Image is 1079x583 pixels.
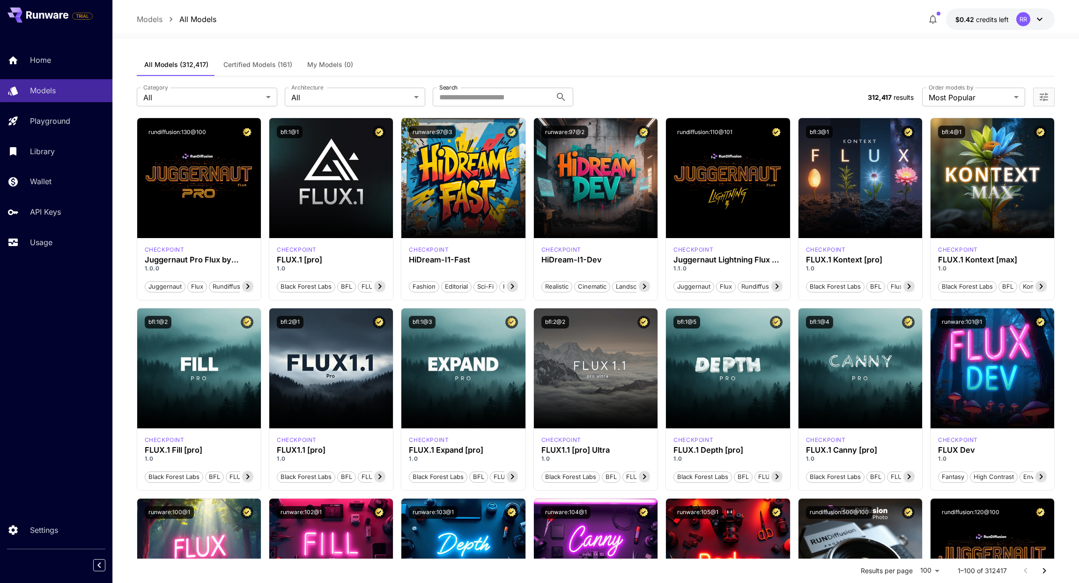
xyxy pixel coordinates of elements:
button: runware:101@1 [938,316,986,329]
p: checkpoint [806,246,846,254]
span: Environment [1020,472,1063,482]
button: BFL [205,471,224,483]
div: fluxpro [277,246,317,254]
button: FLUX1.1 [pro] [358,471,404,483]
button: Certified Model – Vetted for best performance and includes a commercial license. [902,506,915,519]
div: FLUX.1 [pro] [277,255,385,264]
p: API Keys [30,206,61,217]
button: runware:104@1 [541,506,591,519]
h3: FLUX.1 Fill [pro] [145,446,253,455]
button: FLUX.1 Canny [pro] [887,471,951,483]
label: Architecture [291,83,323,91]
button: runware:97@2 [541,126,588,138]
button: Kontext [1019,280,1049,292]
button: bfl:1@5 [673,316,700,329]
p: 1.0 [409,455,517,463]
p: 1.0 [938,264,1047,273]
p: 1.0 [145,455,253,463]
span: BFL [338,472,355,482]
h3: HiDream-I1-Dev [541,255,650,264]
span: Flux Kontext [887,282,930,291]
span: 312,417 [868,93,892,101]
button: Certified Model – Vetted for best performance and includes a commercial license. [637,506,650,519]
h3: HiDream-I1-Fast [409,255,517,264]
p: checkpoint [409,436,449,444]
span: Landscape [613,282,650,291]
div: Juggernaut Pro Flux by RunDiffusion [145,255,253,264]
span: Black Forest Labs [939,282,996,291]
p: 1.0.0 [145,264,253,273]
div: HiDream Fast [409,246,449,254]
div: fluxpro [145,436,185,444]
div: fluxpro [277,436,317,444]
h3: FLUX.1 Kontext [pro] [806,255,915,264]
h3: FLUX.1 Canny [pro] [806,446,915,455]
p: checkpoint [806,436,846,444]
button: bfl:1@2 [145,316,171,329]
button: Black Forest Labs [541,471,600,483]
p: 1.0 [938,455,1047,463]
span: All Models (312,417) [144,60,208,69]
button: FLUX1.1 [pro] Ultra [622,471,684,483]
div: 100 [916,564,943,577]
span: $0.42 [955,15,976,23]
div: FLUX.1 D [938,436,978,444]
button: Editorial [441,280,472,292]
span: results [894,93,914,101]
button: Environment [1020,471,1064,483]
button: Certified Model – Vetted for best performance and includes a commercial license. [1034,506,1047,519]
p: checkpoint [541,246,581,254]
span: BFL [867,472,885,482]
button: Collapse sidebar [93,559,105,571]
p: 1.1.0 [673,264,782,273]
button: Black Forest Labs [409,471,467,483]
span: Black Forest Labs [409,472,467,482]
span: BFL [602,472,620,482]
div: Collapse sidebar [100,557,112,574]
h3: FLUX.1 Kontext [max] [938,255,1047,264]
span: Black Forest Labs [277,282,335,291]
span: Editorial [442,282,471,291]
span: Black Forest Labs [806,472,864,482]
div: $0.42195 [955,15,1009,24]
button: Certified Model – Vetted for best performance and includes a commercial license. [770,316,783,329]
span: Sci-Fi [474,282,497,291]
h3: Juggernaut Lightning Flux by RunDiffusion [673,255,782,264]
button: Certified Model – Vetted for best performance and includes a commercial license. [241,126,253,138]
button: Black Forest Labs [806,471,865,483]
button: bfl:2@2 [541,316,569,329]
span: High Detail [500,282,538,291]
p: Results per page [861,566,913,576]
button: bfl:3@1 [806,126,833,138]
h3: FLUX.1 Depth [pro] [673,446,782,455]
button: Certified Model – Vetted for best performance and includes a commercial license. [505,316,518,329]
div: FLUX1.1 [pro] [277,446,385,455]
span: Fantasy [939,472,968,482]
span: Cinematic [575,282,610,291]
button: BFL [866,471,885,483]
span: juggernaut [145,282,185,291]
span: Black Forest Labs [806,282,864,291]
button: runware:103@1 [409,506,458,519]
p: checkpoint [277,436,317,444]
button: Certified Model – Vetted for best performance and includes a commercial license. [373,316,385,329]
button: Certified Model – Vetted for best performance and includes a commercial license. [505,126,518,138]
p: 1–100 of 312417 [958,566,1007,576]
p: Wallet [30,176,52,187]
span: BFL [867,282,885,291]
h3: FLUX.1 Expand [pro] [409,446,517,455]
button: Black Forest Labs [277,280,335,292]
button: bfl:1@3 [409,316,436,329]
div: fluxultra [541,436,581,444]
div: FLUX.1 Kontext [pro] [806,246,846,254]
button: FLUX.1 [pro] [358,280,401,292]
button: Certified Model – Vetted for best performance and includes a commercial license. [1034,316,1047,329]
button: High Contrast [970,471,1018,483]
span: BFL [206,472,223,482]
span: Certified Models (161) [223,60,292,69]
button: rundiffusion [209,280,253,292]
div: FLUX.1 D [145,246,185,254]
